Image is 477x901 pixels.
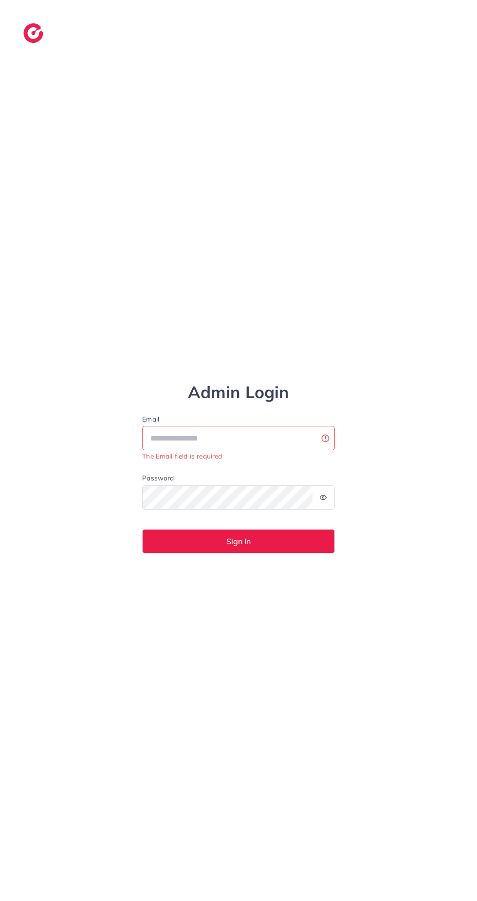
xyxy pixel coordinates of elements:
[142,414,335,424] label: Email
[142,383,335,403] h1: Admin Login
[142,529,335,553] button: Sign In
[142,473,174,483] label: Password
[226,537,251,545] span: Sign In
[23,23,43,43] img: logo
[142,452,222,460] small: The Email field is required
